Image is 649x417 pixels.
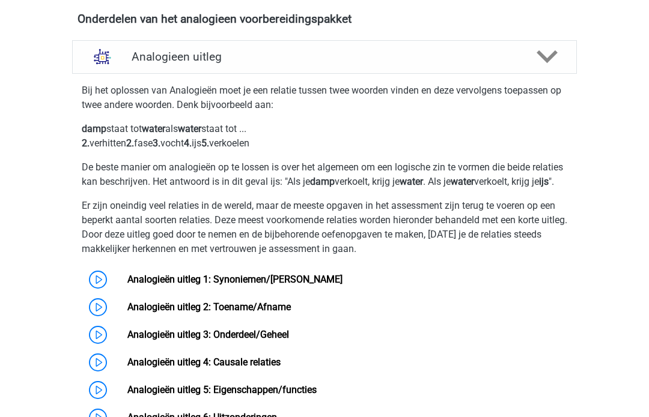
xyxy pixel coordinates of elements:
[82,83,567,112] p: Bij het oplossen van Analogieën moet je een relatie tussen twee woorden vinden en deze vervolgens...
[82,123,106,134] b: damp
[201,137,209,149] b: 5.
[82,199,567,256] p: Er zijn oneindig veel relaties in de wereld, maar de meeste opgaven in het assessment zijn terug ...
[539,176,549,187] b: ijs
[87,41,118,72] img: analogieen uitleg
[178,123,201,134] b: water
[142,123,165,134] b: water
[127,384,317,395] a: Analogieën uitleg 5: Eigenschappen/functies
[127,356,281,368] a: Analogieën uitleg 4: Causale relaties
[132,50,517,64] h4: Analogieen uitleg
[82,137,90,149] b: 2.
[127,329,289,340] a: Analogieën uitleg 3: Onderdeel/Geheel
[78,12,571,26] h4: Onderdelen van het analogieen voorbereidingspakket
[400,176,423,187] b: water
[127,301,291,313] a: Analogieën uitleg 2: Toename/Afname
[67,40,582,74] a: uitleg Analogieen uitleg
[451,176,474,187] b: water
[153,137,160,149] b: 3.
[310,176,335,187] b: damp
[127,274,343,285] a: Analogieën uitleg 1: Synoniemen/[PERSON_NAME]
[82,160,567,189] p: De beste manier om analogieën op te lossen is over het algemeen om een logische zin te vormen die...
[184,137,192,149] b: 4.
[126,137,134,149] b: 2.
[82,122,567,151] p: staat tot als staat tot ... verhitten fase vocht ijs verkoelen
